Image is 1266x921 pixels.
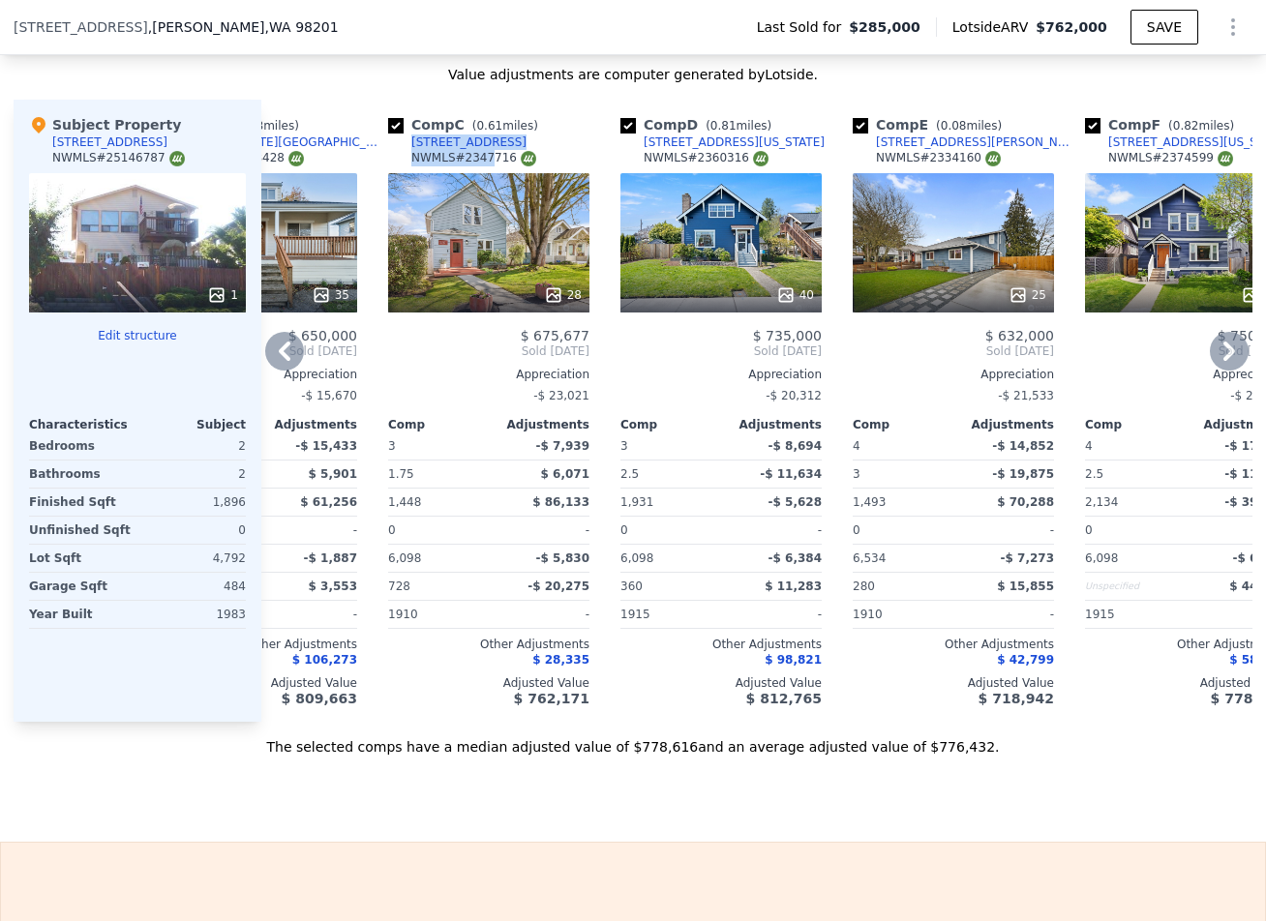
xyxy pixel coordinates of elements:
div: 3 [853,460,949,488]
div: Characteristics [29,417,137,432]
div: [STREET_ADDRESS] [52,134,167,150]
div: Adjustments [489,417,589,432]
span: ( miles) [1160,119,1242,133]
span: 4 [853,439,860,453]
span: -$ 14,852 [992,439,1054,453]
div: [STREET_ADDRESS][PERSON_NAME] [876,134,1077,150]
span: -$ 23,021 [533,389,589,402]
span: $ 632,000 [985,328,1054,343]
div: - [957,601,1054,628]
span: 0 [1085,523,1093,537]
img: NWMLS Logo [521,151,536,166]
div: Subject Property [29,115,181,134]
span: $285,000 [849,17,920,37]
div: - [725,517,822,544]
div: 1910 [853,601,949,628]
span: Sold [DATE] [388,343,589,359]
div: 2.5 [1085,460,1182,488]
span: $ 809,663 [282,691,357,706]
div: Appreciation [620,367,822,382]
div: 484 [141,573,246,600]
div: Adjusted Value [853,675,1054,691]
span: 0.81 [710,119,737,133]
div: NWMLS # 2360316 [644,150,769,166]
div: Comp [620,417,721,432]
span: -$ 6,384 [769,551,822,565]
img: NWMLS Logo [288,151,304,166]
span: 6,098 [620,551,653,565]
span: 6,098 [1085,551,1118,565]
span: -$ 15,670 [301,389,357,402]
span: 0 [620,523,628,537]
div: - [493,517,589,544]
span: 280 [853,579,875,593]
div: 40 [776,285,814,305]
button: Edit structure [29,328,246,343]
div: Bedrooms [29,432,134,460]
div: Year Built [29,601,134,628]
span: $ 11,283 [765,579,822,593]
div: Comp [1085,417,1186,432]
span: $ 812,765 [746,691,822,706]
span: $ 42,799 [997,653,1054,667]
span: -$ 5,628 [769,495,822,509]
span: $ 735,000 [753,328,822,343]
span: 1,493 [853,495,886,509]
div: 35 [312,285,349,305]
div: 25 [1009,285,1046,305]
span: $ 28,335 [532,653,589,667]
div: The selected comps have a median adjusted value of $778,616 and an average adjusted value of $776... [14,722,1252,757]
div: - [725,601,822,628]
span: $ 15,855 [997,579,1054,593]
span: -$ 19,875 [992,467,1054,481]
span: -$ 8,694 [769,439,822,453]
span: -$ 20,312 [766,389,822,402]
div: 1.75 [388,460,485,488]
span: 728 [388,579,410,593]
div: 4,792 [141,545,246,572]
img: NWMLS Logo [169,151,185,166]
div: Finished Sqft [29,489,134,516]
a: [STREET_ADDRESS][US_STATE] [620,134,825,150]
span: $ 6,071 [541,467,589,481]
span: 6,534 [853,551,886,565]
span: Lotside ARV [952,17,1036,37]
div: 1915 [1085,601,1182,628]
span: 0 [853,523,860,537]
div: 28 [544,285,582,305]
div: 0 [141,517,246,544]
div: Subject [137,417,246,432]
span: -$ 7,939 [536,439,589,453]
div: [STREET_ADDRESS] [411,134,527,150]
div: Unfinished Sqft [29,517,134,544]
a: [STREET_ADDRESS][PERSON_NAME] [853,134,1077,150]
span: 3 [388,439,396,453]
div: 1910 [388,601,485,628]
span: $ 650,000 [288,328,357,343]
a: 2006 [US_STATE][GEOGRAPHIC_DATA] [156,134,380,150]
span: ( miles) [928,119,1010,133]
span: Sold [DATE] [853,343,1054,359]
span: $ 5,901 [309,467,357,481]
div: Other Adjustments [388,637,589,652]
span: -$ 11,634 [760,467,822,481]
span: 0.08 [941,119,967,133]
span: $ 98,821 [765,653,822,667]
span: $ 762,171 [514,691,589,706]
div: Comp C [388,115,546,134]
span: 1,931 [620,495,653,509]
img: NWMLS Logo [753,151,769,166]
button: Show Options [1214,8,1252,46]
div: Comp [388,417,489,432]
div: Appreciation [388,367,589,382]
div: Adjusted Value [388,675,589,691]
img: NWMLS Logo [1218,151,1233,166]
div: Comp F [1085,115,1242,134]
a: [STREET_ADDRESS] [388,134,527,150]
span: 360 [620,579,643,593]
span: ( miles) [698,119,779,133]
div: Adjustments [953,417,1054,432]
div: Adjusted Value [620,675,822,691]
span: -$ 7,273 [1001,551,1054,565]
div: Adjustments [256,417,357,432]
